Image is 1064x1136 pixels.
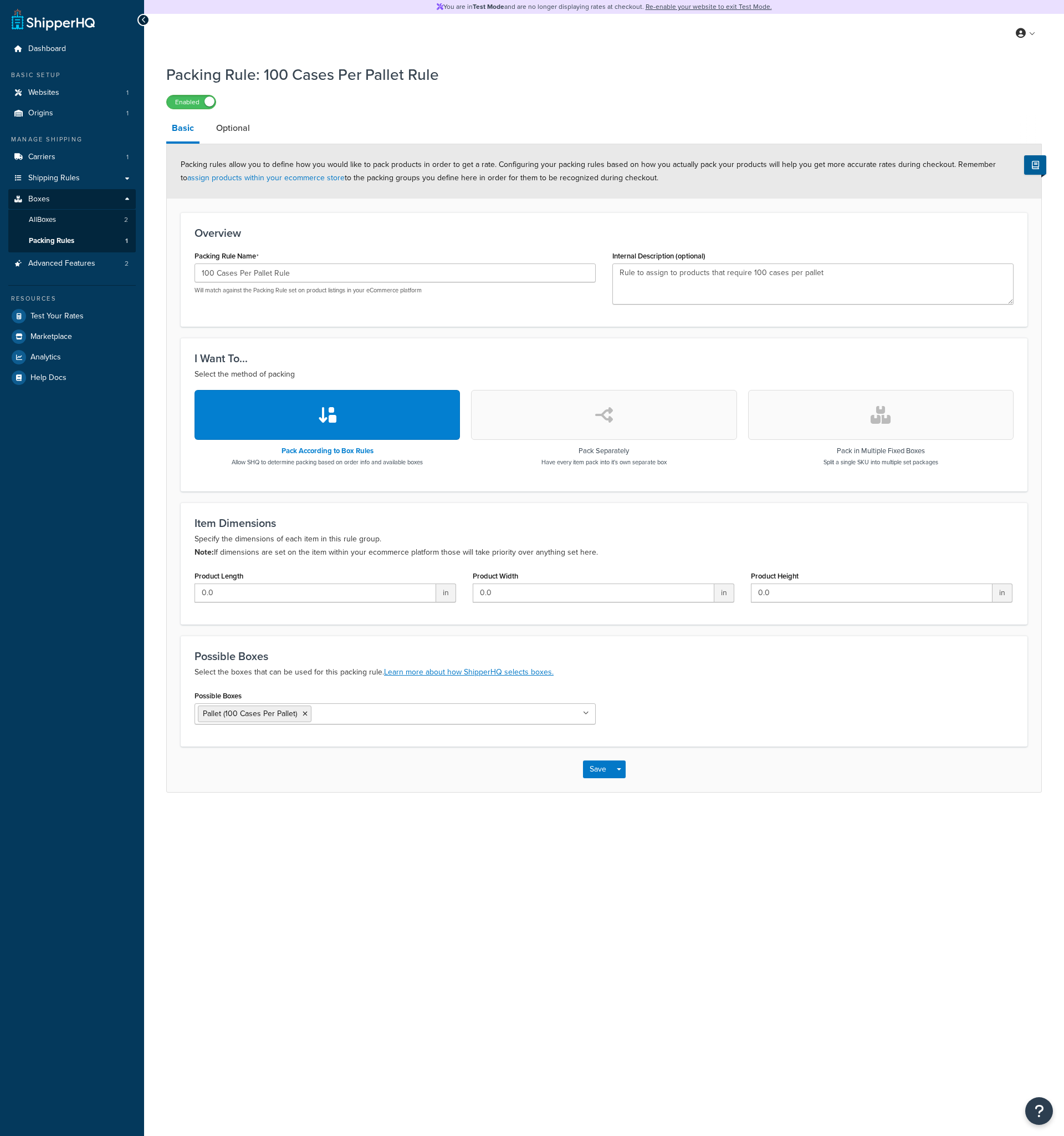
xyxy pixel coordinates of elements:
span: Websites [28,88,59,98]
span: 1 [126,153,129,162]
label: Internal Description (optional) [612,252,705,260]
a: Websites1 [8,83,136,103]
li: Advanced Features [8,253,136,274]
a: Dashboard [8,39,136,59]
span: Pallet (100 Cases Per Pallet) [203,708,297,719]
a: Basic [166,115,199,144]
a: Boxes [8,189,136,210]
a: Packing Rules1 [8,231,136,251]
span: Help Docs [30,373,66,383]
a: assign products within your ecommerce store [187,172,345,184]
p: Will match against the Packing Rule set on product listings in your eCommerce platform [195,286,596,295]
h3: Pack in Multiple Fixed Boxes [823,447,938,455]
p: Allow SHQ to determine packing based on order info and available boxes [232,458,423,466]
button: Show Help Docs [1024,155,1046,175]
div: Manage Shipping [8,135,136,144]
span: Marketplace [30,332,72,342]
strong: Test Mode [473,2,504,12]
a: Learn more about how ShipperHQ selects boxes. [384,666,554,678]
h3: Overview [195,227,1014,239]
button: Save [583,760,613,778]
span: 1 [126,109,129,118]
a: Optional [211,115,255,141]
textarea: Rule to assign to products that require 100 cases per pallet [612,263,1014,305]
label: Product Height [751,572,799,580]
li: Boxes [8,189,136,252]
a: Test Your Rates [8,306,136,326]
a: Carriers1 [8,147,136,168]
span: All Boxes [29,215,56,225]
h3: Possible Boxes [195,650,1014,662]
span: in [436,584,456,602]
span: Test Your Rates [30,312,84,321]
a: AllBoxes2 [8,210,136,230]
span: Packing Rules [29,236,74,246]
a: Analytics [8,347,136,367]
a: Advanced Features2 [8,253,136,274]
a: Marketplace [8,327,136,347]
label: Enabled [167,95,216,109]
a: Shipping Rules [8,168,136,189]
span: 2 [124,215,128,225]
span: in [993,584,1012,602]
span: Analytics [30,353,61,362]
a: Origins1 [8,103,136,124]
span: 1 [125,236,128,246]
p: Select the boxes that can be used for this packing rule. [195,666,1014,679]
label: Product Width [473,572,518,580]
h3: Pack Separately [541,447,667,455]
h3: Pack According to Box Rules [232,447,423,455]
p: Specify the dimensions of each item in this rule group. If dimensions are set on the item within ... [195,532,1014,559]
a: Re-enable your website to exit Test Mode. [646,2,772,12]
span: Shipping Rules [28,174,80,183]
label: Packing Rule Name [195,252,259,261]
span: Dashboard [28,44,66,54]
div: Resources [8,294,136,303]
li: Packing Rules [8,231,136,251]
li: Carriers [8,147,136,168]
span: Origins [28,109,53,118]
p: Have every item pack into it's own separate box [541,458,667,466]
span: 2 [125,259,129,268]
p: Split a single SKU into multiple set packages [823,458,938,466]
span: Advanced Features [28,259,95,268]
label: Possible Boxes [195,692,242,700]
span: Carriers [28,153,55,162]
h3: Item Dimensions [195,517,1014,529]
div: Basic Setup [8,70,136,80]
span: 1 [126,88,129,98]
a: Help Docs [8,368,136,388]
span: Packing rules allow you to define how you would like to pack products in order to get a rate. Con... [181,159,996,184]
b: Note: [195,546,214,558]
span: Boxes [28,195,50,204]
label: Product Length [195,572,243,580]
p: Select the method of packing [195,368,1014,381]
h3: I Want To... [195,352,1014,364]
li: Origins [8,103,136,124]
button: Open Resource Center [1025,1097,1053,1125]
h1: Packing Rule: 100 Cases Per Pallet Rule [166,64,1028,85]
span: in [714,584,734,602]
